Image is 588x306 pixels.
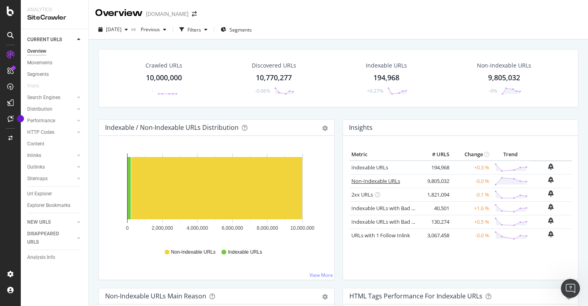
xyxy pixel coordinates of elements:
[146,73,182,83] div: 10,000,000
[548,190,554,197] div: bell-plus
[27,140,44,148] div: Content
[27,59,52,67] div: Movements
[419,188,451,201] td: 1,821,094
[349,292,482,300] div: HTML Tags Performance for Indexable URLs
[176,23,211,36] button: Filters
[27,117,75,125] a: Performance
[366,62,407,70] div: Indexable URLs
[27,230,75,246] a: DISAPPEARED URLS
[27,201,70,210] div: Explorer Bookmarks
[27,82,39,90] div: Visits
[351,177,400,185] a: Non-Indexable URLs
[548,217,554,224] div: bell-plus
[419,201,451,215] td: 40,501
[548,177,554,183] div: bell-plus
[255,87,270,94] div: -0.06%
[451,188,491,201] td: -0.1 %
[13,68,125,76] div: Hi there! 👋
[27,151,75,160] a: Inlinks
[187,26,201,33] div: Filters
[451,174,491,188] td: -0.0 %
[27,190,52,198] div: Url Explorer
[38,245,44,251] button: Upload attachment
[13,79,125,134] div: Welcome to Botify chat support! Have a question? Reply to this message and our team will get back...
[27,117,55,125] div: Performance
[27,70,83,79] a: Segments
[477,62,531,70] div: Non-Indexable URLs
[25,245,32,251] button: Gif picker
[256,73,292,83] div: 10,770,277
[27,175,75,183] a: Sitemaps
[137,242,150,254] button: Send a message…
[373,73,399,83] div: 194,968
[27,140,83,148] a: Content
[488,73,520,83] div: 9,805,032
[351,164,388,171] a: Indexable URLs
[489,87,497,94] div: -0%
[106,26,122,33] span: 2025 Sep. 12th
[27,6,82,13] div: Analytics
[27,218,75,227] a: NEW URLS
[351,191,373,198] a: 2xx URLs
[419,229,451,242] td: 3,067,458
[27,201,83,210] a: Explorer Bookmarks
[257,225,278,231] text: 8,000,000
[27,93,60,102] div: Search Engines
[51,245,57,251] button: Start recording
[548,204,554,210] div: bell-plus
[27,128,75,137] a: HTTP Codes
[146,10,189,18] div: [DOMAIN_NAME]
[27,105,75,113] a: Distribution
[95,23,131,36] button: [DATE]
[146,62,182,70] div: Crawled URLs
[131,26,138,32] span: vs
[419,174,451,188] td: 9,805,032
[27,36,75,44] a: CURRENT URLS
[252,62,296,70] div: Discovered URLs
[12,245,19,251] button: Emoji picker
[491,149,530,161] th: Trend
[351,218,439,225] a: Indexable URLs with Bad Description
[548,163,554,170] div: bell-plus
[27,163,75,171] a: Outlinks
[140,3,155,18] div: Close
[309,272,333,278] a: View More
[27,47,83,56] a: Overview
[27,218,51,227] div: NEW URLS
[105,149,325,241] svg: A chart.
[6,63,131,139] div: Hi there! 👋Welcome to Botify chat support!Have a question? Reply to this message and our team wil...
[27,13,82,22] div: SiteCrawler
[13,141,76,145] div: [PERSON_NAME] • [DATE]
[171,249,215,256] span: Non-Indexable URLs
[322,294,328,300] div: gear
[419,161,451,175] td: 194,968
[27,253,83,262] a: Analysis Info
[27,82,47,90] a: Visits
[5,3,20,18] button: go back
[27,47,46,56] div: Overview
[27,59,83,67] a: Movements
[367,87,383,94] div: +0.27%
[151,225,173,231] text: 2,000,000
[228,249,262,256] span: Indexable URLs
[7,228,153,242] textarea: Message…
[27,190,83,198] a: Url Explorer
[451,201,491,215] td: +1.6 %
[351,205,418,212] a: Indexable URLs with Bad H1
[105,292,206,300] div: Non-Indexable URLs Main Reason
[27,230,68,246] div: DISAPPEARED URLS
[17,115,24,122] div: Tooltip anchor
[105,123,239,131] div: Indexable / Non-Indexable URLs Distribution
[419,149,451,161] th: # URLS
[349,149,420,161] th: Metric
[229,26,252,33] span: Segments
[138,23,169,36] button: Previous
[39,4,91,10] h1: [PERSON_NAME]
[27,175,48,183] div: Sitemaps
[451,215,491,229] td: +0.5 %
[451,161,491,175] td: +0.3 %
[419,215,451,229] td: 130,274
[217,23,255,36] button: Segments
[351,232,410,239] a: URLs with 1 Follow Inlink
[561,279,580,298] iframe: Intercom live chat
